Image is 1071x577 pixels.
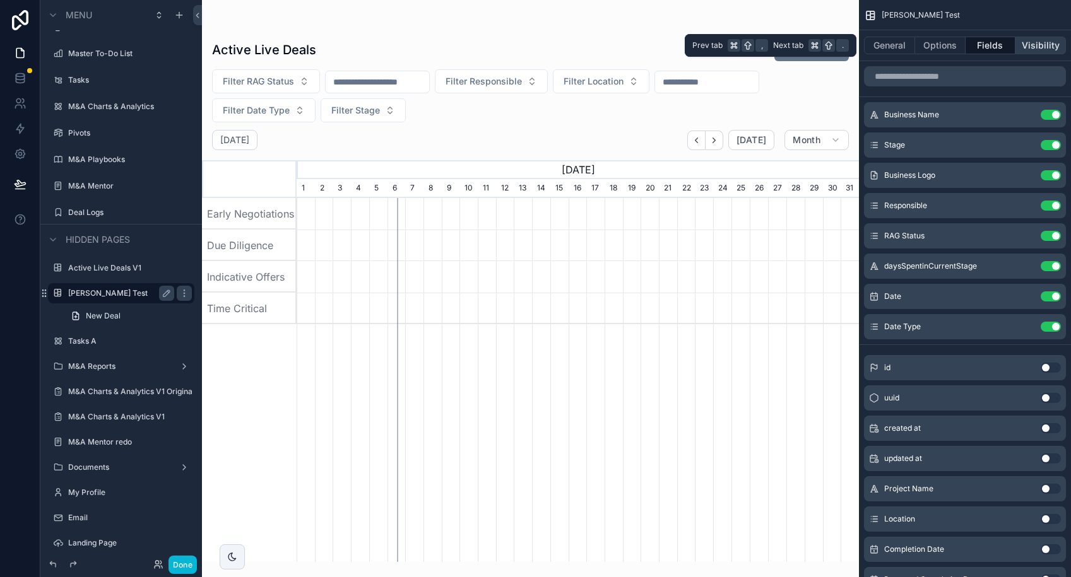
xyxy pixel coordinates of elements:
div: 31 [841,179,859,198]
div: 11 [478,179,496,198]
label: My Profile [68,487,192,498]
div: Time Critical [202,293,297,324]
span: Filter RAG Status [223,75,294,88]
span: Project Name [884,484,933,494]
span: New Deal [86,311,121,321]
span: updated at [884,453,922,463]
div: 12 [496,179,514,198]
label: Documents [68,462,174,472]
button: Month [784,130,849,150]
div: 14 [532,179,550,198]
div: 16 [569,179,587,198]
span: created at [884,423,921,433]
span: uuid [884,393,899,403]
div: 22 [677,179,695,198]
label: M&A Playbooks [68,154,192,165]
button: Select Button [553,69,649,93]
label: Tasks A [68,336,192,346]
span: daysSpentinCurrentStage [884,261,977,271]
div: 19 [623,179,641,198]
span: Menu [66,9,92,21]
div: 9 [442,179,460,198]
label: Landing Page [68,538,192,548]
span: . [837,40,848,50]
div: 26 [750,179,769,198]
button: Fields [966,37,1016,54]
div: 1 [297,179,315,198]
div: 18 [605,179,623,198]
div: 2 [315,179,333,198]
label: M&A Charts & Analytics [68,102,192,112]
span: Completion Date [884,544,944,554]
span: Next tab [773,40,803,50]
label: [PERSON_NAME] Test [68,288,169,298]
a: M&A Reports [68,361,174,371]
span: Business Name [884,110,939,120]
div: [DATE] [297,160,859,179]
button: Select Button [212,98,316,122]
span: Hidden pages [66,233,130,246]
label: Tasks [68,75,192,85]
span: Date Type [884,322,921,332]
label: M&A Charts & Analytics V1 Original [68,387,192,397]
span: Month [793,134,820,146]
span: Prev tab [692,40,723,50]
label: Pivots [68,128,192,138]
div: 3 [333,179,351,198]
div: 5 [369,179,388,198]
span: [DATE] [737,134,766,146]
div: 20 [641,179,659,198]
span: RAG Status [884,231,925,241]
button: [DATE] [728,130,774,150]
span: Filter Stage [331,104,380,117]
span: Filter Date Type [223,104,290,117]
div: 4 [351,179,369,198]
div: 10 [459,179,478,198]
button: Visibility [1015,37,1066,54]
span: Business Logo [884,170,935,180]
div: 24 [713,179,731,198]
button: General [864,37,915,54]
h2: [DATE] [220,134,249,146]
div: 29 [805,179,823,198]
span: id [884,363,891,373]
label: M&A Mentor [68,181,192,191]
div: 13 [514,179,532,198]
label: Email [68,513,192,523]
div: 27 [768,179,786,198]
label: Deal Logs [68,207,192,218]
div: 28 [786,179,805,198]
label: M&A Mentor redo [68,437,192,447]
div: 15 [550,179,569,198]
div: 23 [695,179,713,198]
button: Select Button [321,98,406,122]
button: Select Button [212,69,320,93]
div: 21 [659,179,677,198]
label: M&A Charts & Analytics V1 [68,412,192,422]
label: Master To-Do List [68,49,192,59]
button: Options [915,37,966,54]
div: 17 [586,179,605,198]
span: [PERSON_NAME] Test [882,10,960,20]
div: Due Diligence [202,230,297,261]
label: Active Live Deals V1 [68,263,192,273]
div: 7 [405,179,423,198]
div: Early Negotiations [202,198,297,230]
div: 8 [423,179,442,198]
span: Date [884,291,901,301]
